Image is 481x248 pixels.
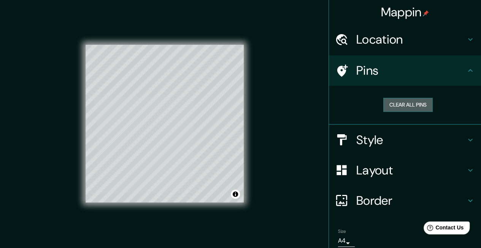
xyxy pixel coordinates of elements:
[329,55,481,86] div: Pins
[356,132,466,148] h4: Style
[338,228,346,234] label: Size
[329,185,481,216] div: Border
[356,163,466,178] h4: Layout
[383,98,433,112] button: Clear all pins
[356,32,466,47] h4: Location
[413,218,473,240] iframe: Help widget launcher
[423,10,429,16] img: pin-icon.png
[356,193,466,208] h4: Border
[329,24,481,55] div: Location
[381,5,429,20] h4: Mappin
[338,235,355,247] div: A4
[231,190,240,199] button: Toggle attribution
[356,63,466,78] h4: Pins
[329,125,481,155] div: Style
[329,155,481,185] div: Layout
